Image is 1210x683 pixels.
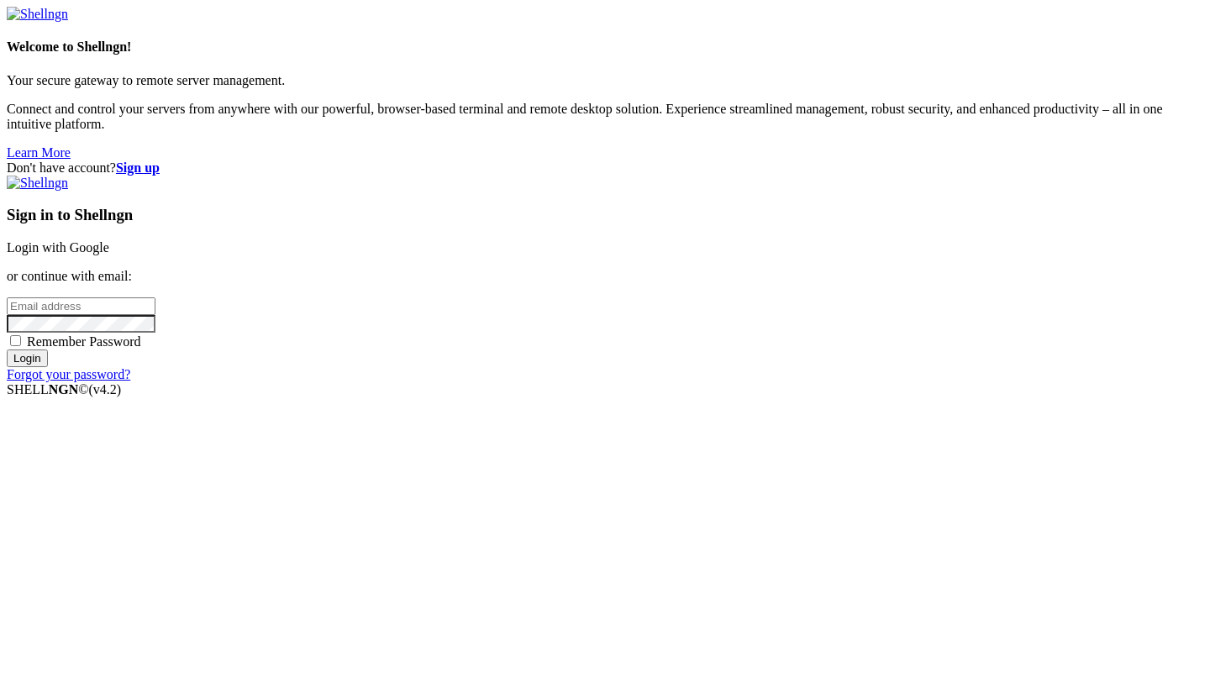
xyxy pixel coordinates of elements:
b: NGN [49,382,79,397]
img: Shellngn [7,176,68,191]
a: Forgot your password? [7,367,130,381]
a: Login with Google [7,240,109,255]
a: Learn More [7,145,71,160]
p: Your secure gateway to remote server management. [7,73,1203,88]
span: SHELL © [7,382,121,397]
p: or continue with email: [7,269,1203,284]
span: Remember Password [27,334,141,349]
input: Remember Password [10,335,21,346]
input: Login [7,349,48,367]
input: Email address [7,297,155,315]
img: Shellngn [7,7,68,22]
h3: Sign in to Shellngn [7,206,1203,224]
p: Connect and control your servers from anywhere with our powerful, browser-based terminal and remo... [7,102,1203,132]
a: Sign up [116,160,160,175]
h4: Welcome to Shellngn! [7,39,1203,55]
div: Don't have account? [7,160,1203,176]
span: 4.2.0 [89,382,122,397]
